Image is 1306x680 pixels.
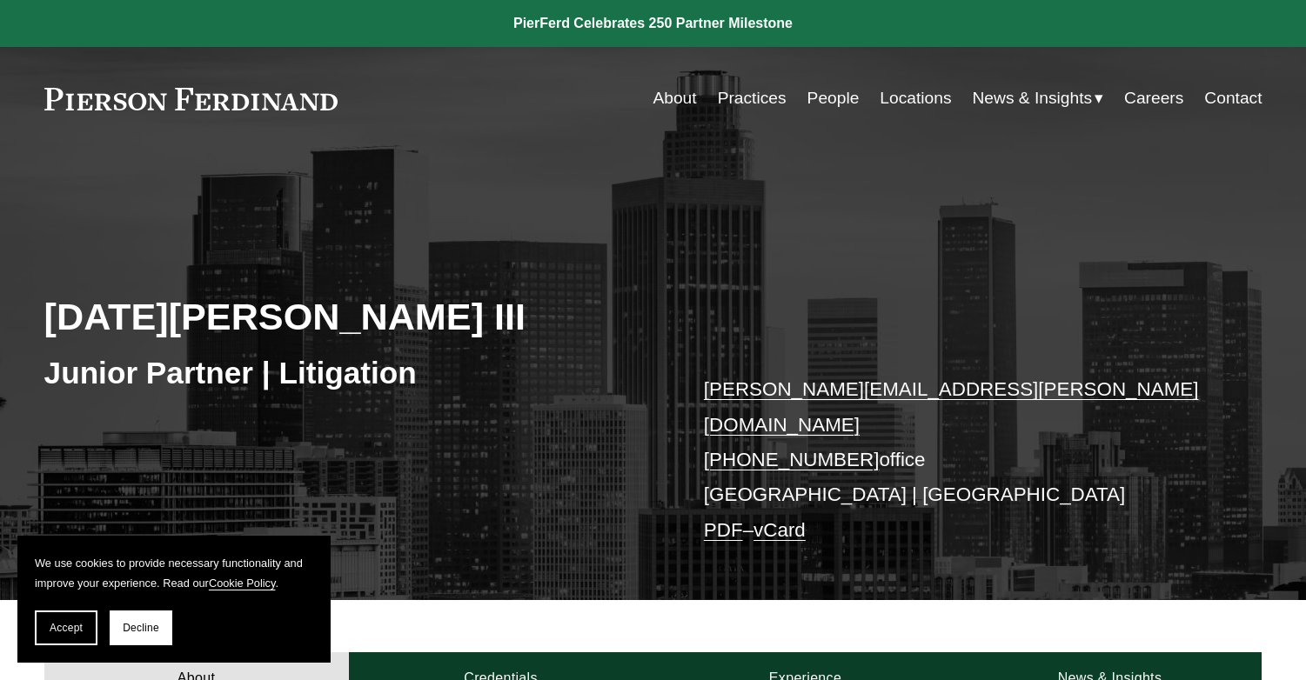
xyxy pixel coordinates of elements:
[973,83,1093,114] span: News & Insights
[973,82,1104,115] a: folder dropdown
[753,519,806,541] a: vCard
[1204,82,1262,115] a: Contact
[704,378,1199,435] a: [PERSON_NAME][EMAIL_ADDRESS][PERSON_NAME][DOMAIN_NAME]
[44,354,653,392] h3: Junior Partner | Litigation
[718,82,787,115] a: Practices
[704,372,1211,548] p: office [GEOGRAPHIC_DATA] | [GEOGRAPHIC_DATA] –
[704,449,880,470] a: [PHONE_NUMBER]
[1124,82,1183,115] a: Careers
[880,82,951,115] a: Locations
[653,82,696,115] a: About
[44,294,653,339] h2: [DATE][PERSON_NAME] III
[35,610,97,645] button: Accept
[123,622,159,634] span: Decline
[50,622,83,634] span: Accept
[807,82,860,115] a: People
[209,577,276,590] a: Cookie Policy
[17,536,331,663] section: Cookie banner
[704,519,743,541] a: PDF
[110,610,172,645] button: Decline
[35,553,313,593] p: We use cookies to provide necessary functionality and improve your experience. Read our .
